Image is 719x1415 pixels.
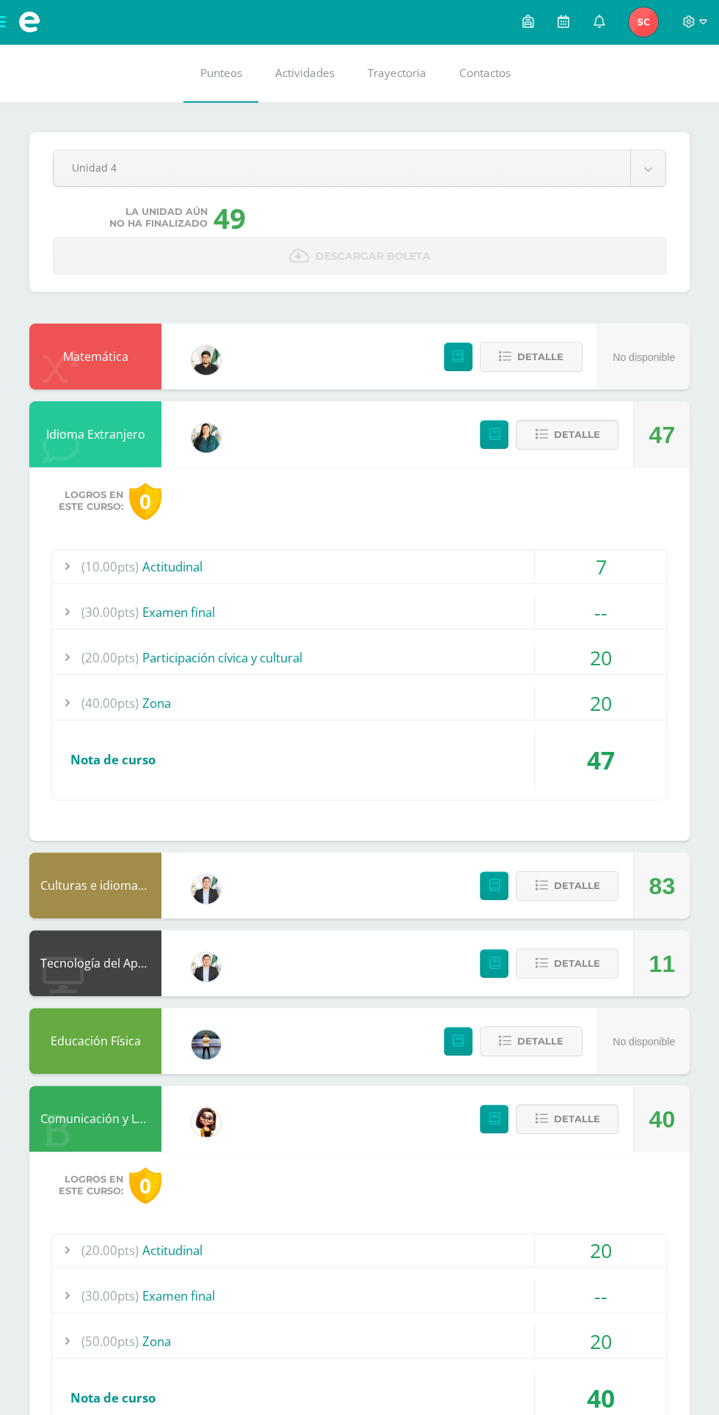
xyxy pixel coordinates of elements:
[52,550,667,583] div: Actitudinal
[81,1234,139,1267] span: (20.00pts)
[70,751,156,768] span: Nota de curso
[649,853,675,919] div: 83
[29,852,161,918] div: Culturas e idiomas mayas Garífuna y Xinca L2
[52,1279,667,1312] div: Examen final
[129,1167,161,1204] div: 0
[553,872,599,899] span: Detalle
[442,44,527,103] a: Contactos
[613,351,675,363] span: No disponible
[81,687,139,720] span: (40.00pts)
[553,421,599,448] span: Detalle
[459,65,511,81] span: Contactos
[52,1234,667,1267] div: Actitudinal
[368,65,426,81] span: Trayectoria
[613,1036,675,1047] span: No disponible
[81,596,139,629] span: (30.00pts)
[191,423,221,453] img: f58bb6038ea3a85f08ed05377cd67300.png
[52,596,667,629] div: Examen final
[183,44,258,103] a: Punteos
[535,1234,667,1267] div: 20
[59,489,123,513] span: Logros en este curso:
[516,871,618,901] button: Detalle
[629,7,658,37] img: f25239f7c825e180454038984e453cce.png
[191,952,221,981] img: aa2172f3e2372f881a61fb647ea0edf1.png
[52,641,667,674] div: Participación cívica y cultural
[81,1325,139,1358] span: (50.00pts)
[351,44,442,103] a: Trayectoria
[109,206,208,230] span: La unidad aún no ha finalizado
[29,1008,161,1074] div: Educación Física
[29,323,161,390] div: Matemática
[72,150,612,185] span: Unidad 4
[517,1028,563,1055] span: Detalle
[29,930,161,996] div: Tecnología del Aprendizaje y Comunicación
[553,1105,599,1133] span: Detalle
[29,401,161,467] div: Idioma Extranjero
[200,65,242,81] span: Punteos
[649,1086,675,1152] div: 40
[553,950,599,977] span: Detalle
[129,483,161,520] div: 0
[191,1108,221,1137] img: cddb2fafc80e4a6e526b97ae3eca20ef.png
[52,1325,667,1358] div: Zona
[535,641,667,674] div: 20
[275,65,335,81] span: Actividades
[649,931,675,997] div: 11
[516,420,618,450] button: Detalle
[81,550,139,583] span: (10.00pts)
[517,343,563,370] span: Detalle
[516,948,618,979] button: Detalle
[70,1389,156,1406] span: Nota de curso
[649,402,675,468] div: 47
[535,732,667,788] div: 47
[535,687,667,720] div: 20
[315,238,431,274] span: Descargar boleta
[535,550,667,583] div: 7
[54,150,665,186] a: Unidad 4
[213,199,246,237] div: 49
[191,874,221,904] img: aa2172f3e2372f881a61fb647ea0edf1.png
[191,1030,221,1059] img: bde165c00b944de6c05dcae7d51e2fcc.png
[535,1325,667,1358] div: 20
[535,596,667,629] div: --
[535,1279,667,1312] div: --
[480,1026,583,1056] button: Detalle
[81,1279,139,1312] span: (30.00pts)
[480,342,583,372] button: Detalle
[81,641,139,674] span: (20.00pts)
[191,345,221,375] img: a5e710364e73df65906ee1fa578590e2.png
[258,44,351,103] a: Actividades
[59,1174,123,1197] span: Logros en este curso:
[29,1086,161,1152] div: Comunicación y Lenguaje L1
[52,687,667,720] div: Zona
[516,1104,618,1134] button: Detalle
